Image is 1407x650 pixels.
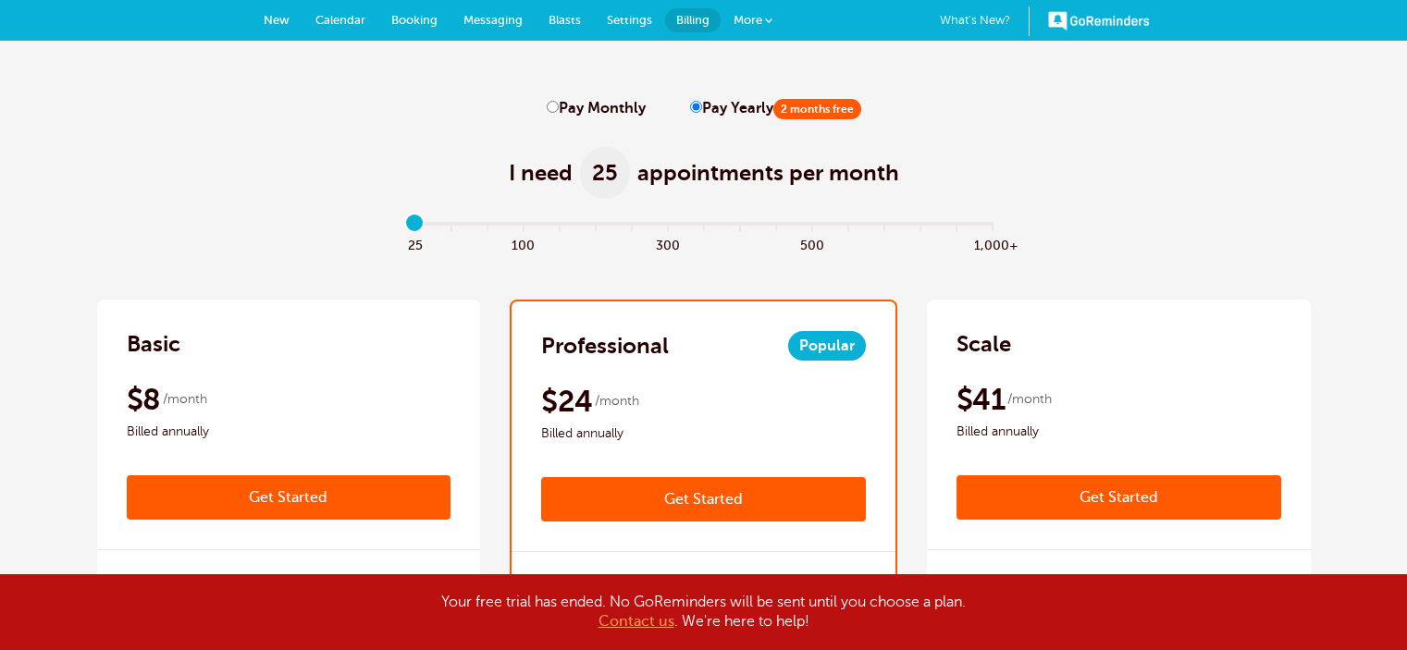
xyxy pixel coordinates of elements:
div: Your free trial has ended. No GoReminders will be sent until you choose a plan. . We're here to h... [241,593,1166,632]
span: Settings [607,13,652,27]
span: $8 [127,381,161,418]
span: Booking [391,13,438,27]
a: Contact us [599,613,674,630]
span: Billing [676,13,710,27]
span: 500 [794,233,830,254]
h2: Professional [541,331,669,361]
span: $41 [957,381,1005,418]
a: Get Started [541,477,866,521]
label: Pay Monthly [547,100,646,117]
h2: Scale [957,329,1011,359]
span: 2 months free [773,99,861,119]
a: Get Started [127,475,451,520]
span: Billed annually [127,421,451,443]
span: More [734,13,762,27]
span: Billed annually [541,423,866,445]
span: I need [509,158,573,188]
label: Pay Yearly [690,100,861,117]
a: Billing [665,8,721,32]
span: Calendar [315,13,365,27]
a: Get Started [957,475,1281,520]
span: Popular [788,331,866,361]
span: Blasts [549,13,581,27]
input: Pay Yearly2 months free [690,101,702,113]
h2: Basic [127,329,180,359]
input: Pay Monthly [547,101,559,113]
span: /month [163,388,207,411]
span: Messaging [463,13,523,27]
span: 25 [580,147,630,199]
a: What's New? [940,6,1030,36]
span: Billed annually [957,421,1281,443]
span: /month [595,390,639,412]
span: /month [1007,388,1052,411]
span: appointments per month [637,158,899,188]
span: 25 [397,233,433,254]
span: $24 [541,383,592,420]
span: 300 [649,233,685,254]
span: 1,000+ [974,233,1010,254]
span: 100 [505,233,541,254]
span: New [264,13,290,27]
